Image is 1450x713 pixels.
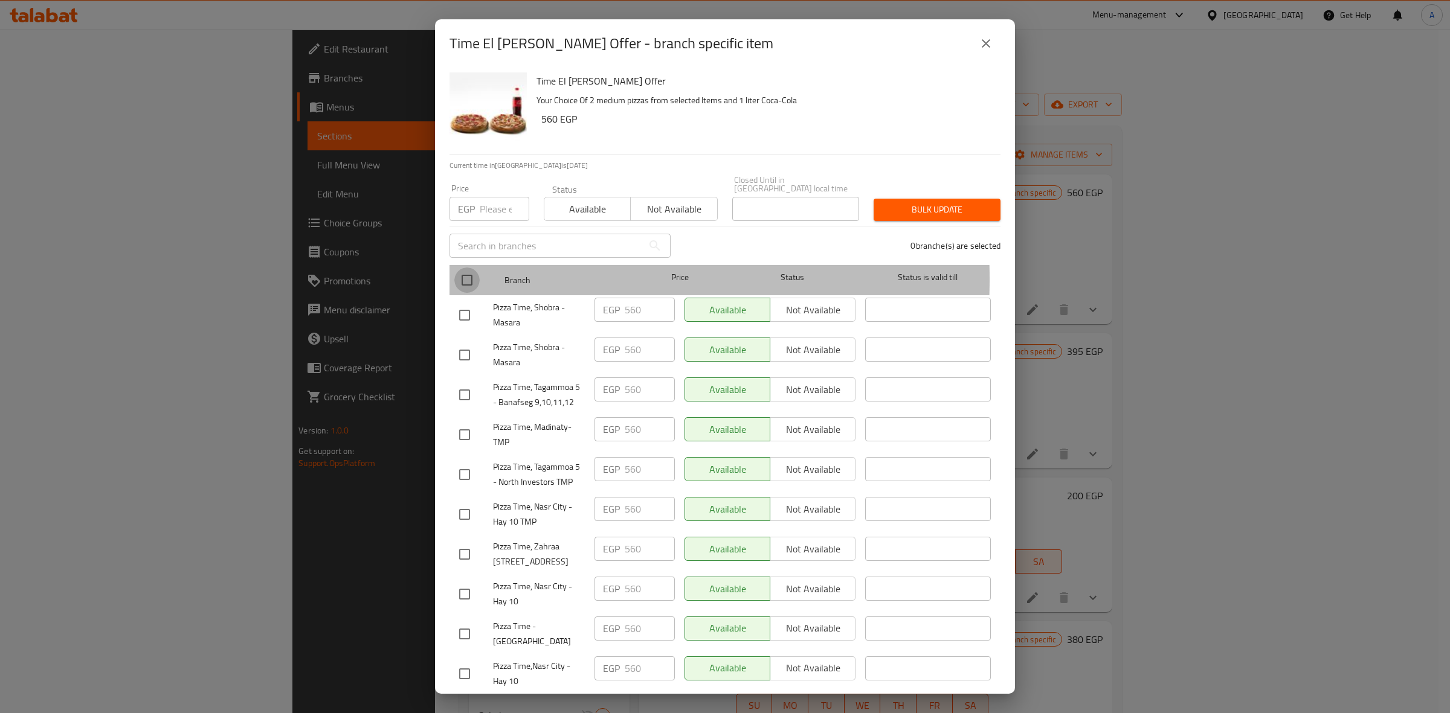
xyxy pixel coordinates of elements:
input: Please enter price [480,197,529,221]
p: EGP [603,422,620,436]
input: Please enter price [625,537,675,561]
p: EGP [603,342,620,357]
input: Please enter price [625,656,675,680]
p: EGP [603,502,620,516]
span: Pizza Time, Tagammoa 5 - North Investors TMP [493,459,585,490]
span: Pizza Time, Nasr City - Hay 10 TMP [493,499,585,529]
span: Pizza Time -[GEOGRAPHIC_DATA] [493,619,585,649]
p: 0 branche(s) are selected [910,240,1000,252]
button: Not available [630,197,717,221]
span: Price [640,270,720,285]
p: EGP [603,462,620,476]
input: Please enter price [625,337,675,362]
p: Your Choice Of 2 medium pizzas from selected Items and 1 liter Coca-Cola [536,93,991,108]
span: Pizza Time,Nasr City - Hay 10 [493,659,585,689]
p: EGP [603,661,620,676]
p: EGP [603,542,620,556]
input: Please enter price [625,298,675,322]
p: EGP [603,621,620,636]
p: Current time in [GEOGRAPHIC_DATA] is [DATE] [449,160,1000,171]
h2: Time El [PERSON_NAME] Offer - branch specific item [449,34,773,53]
span: Pizza Time, Nasr City - Hay 10 [493,579,585,609]
img: Time El Shela Offer [449,72,527,150]
span: Not available [636,200,712,218]
input: Please enter price [625,497,675,521]
button: Bulk update [874,199,1000,221]
input: Please enter price [625,417,675,441]
span: Pizza Time, Madinaty- TMP [493,420,585,450]
p: EGP [458,202,475,216]
span: Available [549,200,626,218]
input: Search in branches [449,234,643,258]
input: Please enter price [625,377,675,401]
span: Pizza Time, Shobra - Masara [493,300,585,330]
input: Please enter price [625,577,675,601]
span: Pizza Time, Shobra - Masara [493,340,585,370]
span: Pizza Time, Zahraa [STREET_ADDRESS] [493,539,585,569]
span: Branch [504,273,630,288]
button: close [971,29,1000,58]
input: Please enter price [625,457,675,481]
h6: 560 EGP [541,110,991,127]
span: Pizza Time, Tagammoa 5 - Banafseg 9,10,11,12 [493,380,585,410]
p: EGP [603,302,620,317]
input: Please enter price [625,616,675,641]
button: Available [544,197,631,221]
span: Bulk update [883,202,991,217]
span: Status is valid till [865,270,991,285]
h6: Time El [PERSON_NAME] Offer [536,72,991,89]
p: EGP [603,581,620,596]
span: Status [730,270,855,285]
p: EGP [603,382,620,397]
